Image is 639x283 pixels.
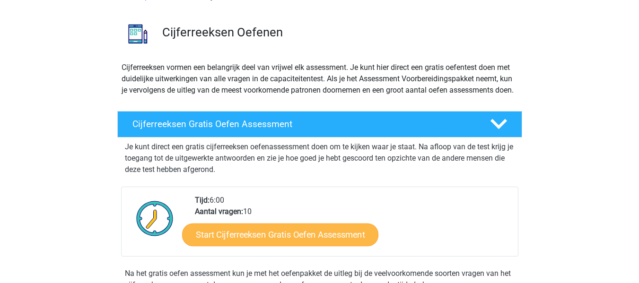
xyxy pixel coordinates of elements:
p: Cijferreeksen vormen een belangrijk deel van vrijwel elk assessment. Je kunt hier direct een grat... [122,62,518,96]
a: Start Cijferreeksen Gratis Oefen Assessment [182,223,378,246]
img: cijferreeksen [118,14,158,54]
h4: Cijferreeksen Gratis Oefen Assessment [132,119,475,129]
img: Klok [131,195,179,242]
p: Je kunt direct een gratis cijferreeksen oefenassessment doen om te kijken waar je staat. Na afloo... [125,141,515,175]
b: Aantal vragen: [195,207,243,216]
a: Cijferreeksen Gratis Oefen Assessment [114,111,526,137]
div: 6:00 10 [188,195,517,256]
h3: Cijferreeksen Oefenen [162,25,515,40]
b: Tijd: [195,196,210,205]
